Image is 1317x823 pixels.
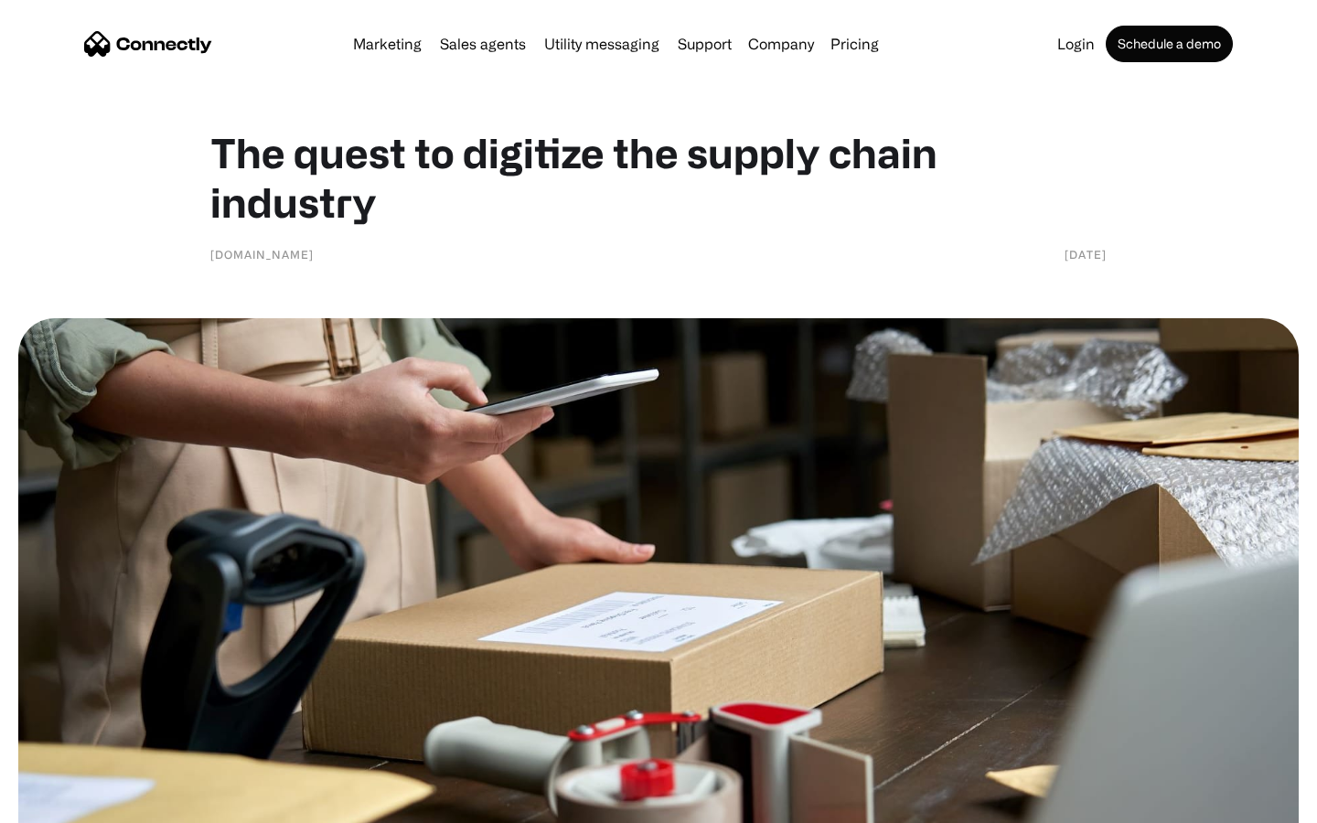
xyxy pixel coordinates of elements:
[37,791,110,817] ul: Language list
[1065,245,1107,263] div: [DATE]
[670,37,739,51] a: Support
[210,128,1107,227] h1: The quest to digitize the supply chain industry
[433,37,533,51] a: Sales agents
[823,37,886,51] a: Pricing
[748,31,814,57] div: Company
[1106,26,1233,62] a: Schedule a demo
[84,30,212,58] a: home
[1050,37,1102,51] a: Login
[210,245,314,263] div: [DOMAIN_NAME]
[346,37,429,51] a: Marketing
[743,31,819,57] div: Company
[537,37,667,51] a: Utility messaging
[18,791,110,817] aside: Language selected: English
